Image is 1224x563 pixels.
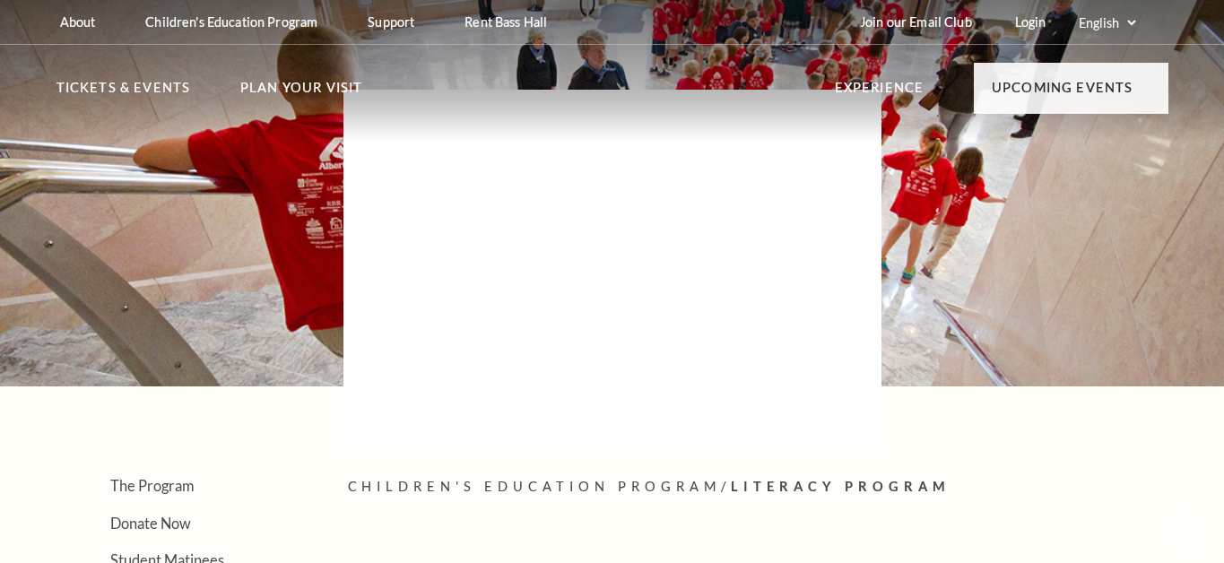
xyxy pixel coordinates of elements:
[348,479,722,494] span: Children's Education Program
[56,77,191,109] p: Tickets & Events
[464,14,547,30] p: Rent Bass Hall
[1075,14,1139,31] select: Select:
[992,77,1133,109] p: Upcoming Events
[835,77,925,109] p: Experience
[731,479,951,494] span: Literacy Program
[368,14,414,30] p: Support
[145,14,317,30] p: Children's Education Program
[343,90,881,448] img: blank image
[60,14,96,30] p: About
[110,515,191,532] a: Donate Now
[240,77,363,109] p: Plan Your Visit
[348,476,1168,498] p: /
[110,477,194,494] a: The Program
